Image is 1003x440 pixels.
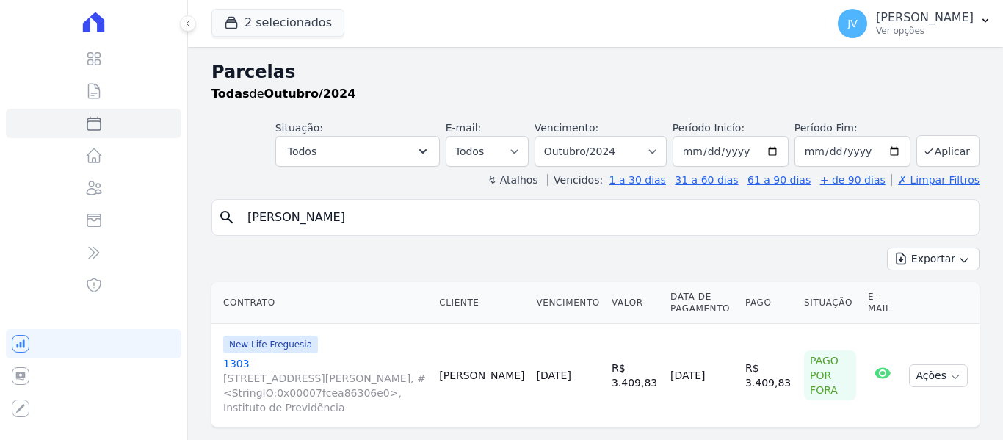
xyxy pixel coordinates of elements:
[223,356,427,415] a: 1303[STREET_ADDRESS][PERSON_NAME], #<StringIO:0x00007fcea86306e0>, Instituto de Previdência
[673,122,745,134] label: Período Inicío:
[794,120,910,136] label: Período Fim:
[211,85,355,103] p: de
[275,136,440,167] button: Todos
[847,18,858,29] span: JV
[288,143,316,160] span: Todos
[535,122,598,134] label: Vencimento:
[211,59,980,85] h2: Parcelas
[211,9,344,37] button: 2 selecionados
[547,174,603,186] label: Vencidos:
[218,209,236,226] i: search
[606,282,665,324] th: Valor
[211,87,250,101] strong: Todas
[798,282,862,324] th: Situação
[665,324,739,428] td: [DATE]
[887,248,980,270] button: Exportar
[531,282,606,324] th: Vencimento
[609,174,666,186] a: 1 a 30 dias
[446,122,482,134] label: E-mail:
[223,371,427,415] span: [STREET_ADDRESS][PERSON_NAME], #<StringIO:0x00007fcea86306e0>, Instituto de Previdência
[739,282,798,324] th: Pago
[804,350,856,400] div: Pago por fora
[275,122,323,134] label: Situação:
[488,174,537,186] label: ↯ Atalhos
[747,174,811,186] a: 61 a 90 dias
[264,87,356,101] strong: Outubro/2024
[820,174,886,186] a: + de 90 dias
[223,336,318,353] span: New Life Freguesia
[891,174,980,186] a: ✗ Limpar Filtros
[909,364,968,387] button: Ações
[675,174,738,186] a: 31 a 60 dias
[876,25,974,37] p: Ver opções
[239,203,973,232] input: Buscar por nome do lote ou do cliente
[862,282,903,324] th: E-mail
[211,282,433,324] th: Contrato
[916,135,980,167] button: Aplicar
[739,324,798,428] td: R$ 3.409,83
[606,324,665,428] td: R$ 3.409,83
[876,10,974,25] p: [PERSON_NAME]
[826,3,1003,44] button: JV [PERSON_NAME] Ver opções
[433,324,530,428] td: [PERSON_NAME]
[665,282,739,324] th: Data de Pagamento
[537,369,571,381] a: [DATE]
[433,282,530,324] th: Cliente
